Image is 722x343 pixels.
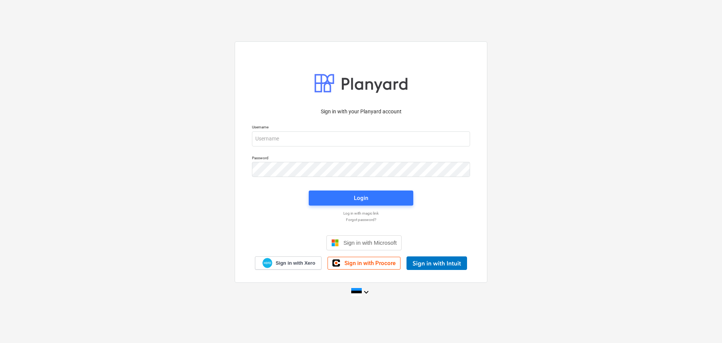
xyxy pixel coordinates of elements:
button: Login [309,191,413,206]
span: Sign in with Xero [276,260,315,267]
div: Login [354,193,368,203]
input: Username [252,131,470,146]
p: Username [252,125,470,131]
span: Sign in with Procore [344,260,396,267]
span: Sign in with Microsoft [343,239,397,246]
a: Sign in with Procore [328,257,400,270]
img: Xero logo [262,258,272,268]
i: keyboard_arrow_down [362,288,371,297]
a: Log in with magic link [248,211,474,216]
img: Microsoft logo [331,239,339,247]
a: Forgot password? [248,217,474,222]
p: Sign in with your Planyard account [252,108,470,116]
p: Password [252,155,470,162]
a: Sign in with Xero [255,256,322,270]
